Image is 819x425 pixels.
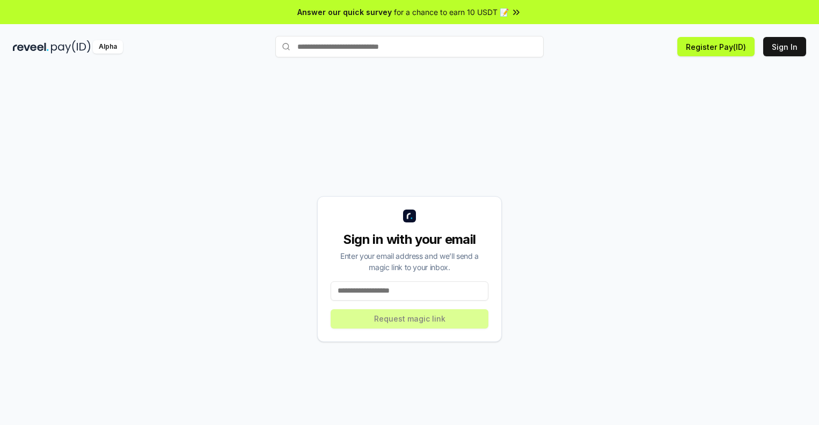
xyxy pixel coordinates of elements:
img: logo_small [403,210,416,222]
div: Enter your email address and we’ll send a magic link to your inbox. [331,250,488,273]
button: Register Pay(ID) [677,37,755,56]
span: for a chance to earn 10 USDT 📝 [394,6,509,18]
div: Sign in with your email [331,231,488,248]
img: reveel_dark [13,40,49,54]
span: Answer our quick survey [297,6,392,18]
img: pay_id [51,40,91,54]
button: Sign In [763,37,806,56]
div: Alpha [93,40,123,54]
